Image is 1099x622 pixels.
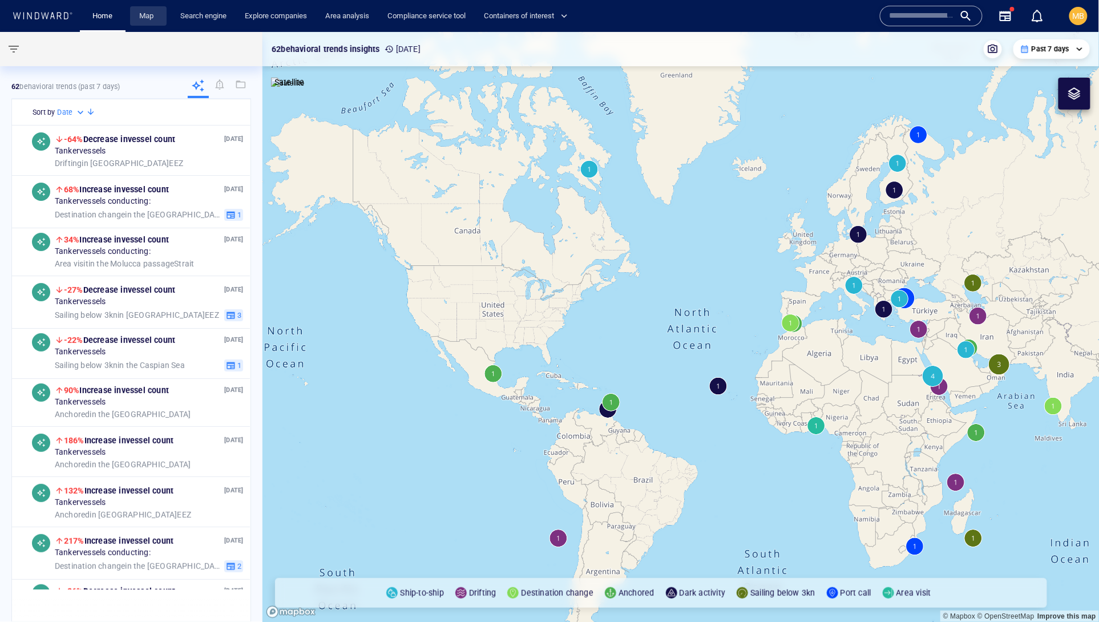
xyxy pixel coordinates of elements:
[130,6,167,26] button: Map
[977,612,1035,620] a: OpenStreetMap
[236,310,241,320] span: 3
[11,82,120,92] p: behavioral trends (Past 7 days)
[64,285,83,294] span: -27%
[55,209,220,220] span: in the [GEOGRAPHIC_DATA] / PTP
[55,561,126,570] span: Destination change
[64,185,169,194] span: Increase in vessel count
[224,435,243,446] p: [DATE]
[750,586,815,600] p: Sailing below 3kn
[55,209,126,219] span: Destination change
[266,605,316,619] a: Mapbox logo
[1067,5,1090,27] button: MB
[55,510,191,520] span: in [GEOGRAPHIC_DATA] EEZ
[224,535,243,546] p: [DATE]
[64,436,173,445] span: Increase in vessel count
[224,234,243,245] p: [DATE]
[55,397,106,407] span: Tanker vessels
[55,459,191,470] span: in the [GEOGRAPHIC_DATA]
[224,334,243,345] p: [DATE]
[521,586,593,600] p: Destination change
[943,612,975,620] a: Mapbox
[64,486,173,495] span: Increase in vessel count
[479,6,577,26] button: Containers of interest
[1073,11,1085,21] span: MB
[55,310,219,320] span: in [GEOGRAPHIC_DATA] EEZ
[841,586,871,600] p: Port call
[1037,612,1096,620] a: Map feedback
[55,158,183,168] span: in [GEOGRAPHIC_DATA] EEZ
[400,586,443,600] p: Ship-to-ship
[469,586,496,600] p: Drifting
[55,360,185,370] span: in the Caspian Sea
[224,184,243,195] p: [DATE]
[224,585,243,596] p: [DATE]
[57,107,72,118] h6: Date
[224,359,243,371] button: 1
[224,208,243,221] button: 1
[240,6,312,26] a: Explore companies
[64,536,84,546] span: 217%
[64,386,169,395] span: Increase in vessel count
[619,586,654,600] p: Anchored
[383,6,470,26] button: Compliance service tool
[64,486,84,495] span: 132%
[680,586,726,600] p: Dark activity
[55,459,90,468] span: Anchored
[55,498,106,508] span: Tanker vessels
[64,285,175,294] span: Decrease in vessel count
[57,107,86,118] div: Date
[385,42,421,56] p: [DATE]
[55,561,220,571] span: in the [GEOGRAPHIC_DATA]
[64,185,80,194] span: 68%
[236,360,241,370] span: 1
[224,385,243,395] p: [DATE]
[236,561,241,571] span: 2
[55,310,118,319] span: Sailing below 3kn
[224,309,243,321] button: 3
[135,6,162,26] a: Map
[33,107,55,118] h6: Sort by
[64,587,83,596] span: -36%
[55,409,191,419] span: in the [GEOGRAPHIC_DATA]
[64,135,175,144] span: Decrease in vessel count
[484,10,568,23] span: Containers of interest
[224,284,243,295] p: [DATE]
[64,386,80,395] span: 90%
[64,536,173,546] span: Increase in vessel count
[64,235,80,244] span: 34%
[64,436,84,445] span: 186%
[1031,9,1044,23] div: Notification center
[55,247,151,257] span: Tanker vessels conducting:
[55,360,118,369] span: Sailing below 3kn
[224,134,243,144] p: [DATE]
[55,297,106,307] span: Tanker vessels
[84,6,121,26] button: Home
[176,6,231,26] a: Search engine
[55,409,90,418] span: Anchored
[11,82,19,91] strong: 62
[55,158,82,167] span: Drifting
[896,586,931,600] p: Area visit
[55,259,88,268] span: Area visit
[1050,571,1090,613] iframe: Chat
[64,587,175,596] span: Decrease in vessel count
[55,196,151,207] span: Tanker vessels conducting:
[236,209,241,220] span: 1
[64,336,175,345] span: Decrease in vessel count
[274,75,305,89] p: Satellite
[1032,44,1069,54] p: Past 7 days
[55,146,106,156] span: Tanker vessels
[272,42,380,56] p: 62 behavioral trends insights
[88,6,118,26] a: Home
[55,347,106,357] span: Tanker vessels
[271,78,305,89] img: satellite
[224,560,243,572] button: 2
[64,336,83,345] span: -22%
[64,135,83,144] span: -64%
[321,6,374,26] a: Area analysis
[55,510,90,519] span: Anchored
[224,485,243,496] p: [DATE]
